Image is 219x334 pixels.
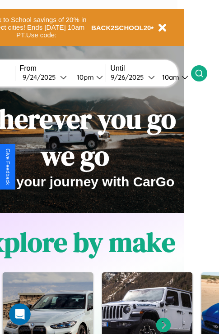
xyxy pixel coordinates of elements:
b: BACK2SCHOOL20 [91,24,151,32]
div: 10am [158,73,182,81]
button: 10pm [70,72,106,82]
div: 10pm [72,73,96,81]
div: Give Feedback [5,149,11,185]
div: 9 / 26 / 2025 [111,73,148,81]
div: 9 / 24 / 2025 [23,73,60,81]
button: 9/24/2025 [20,72,70,82]
button: 10am [155,72,191,82]
label: Until [111,64,191,72]
label: From [20,64,106,72]
iframe: Intercom live chat [9,303,31,325]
